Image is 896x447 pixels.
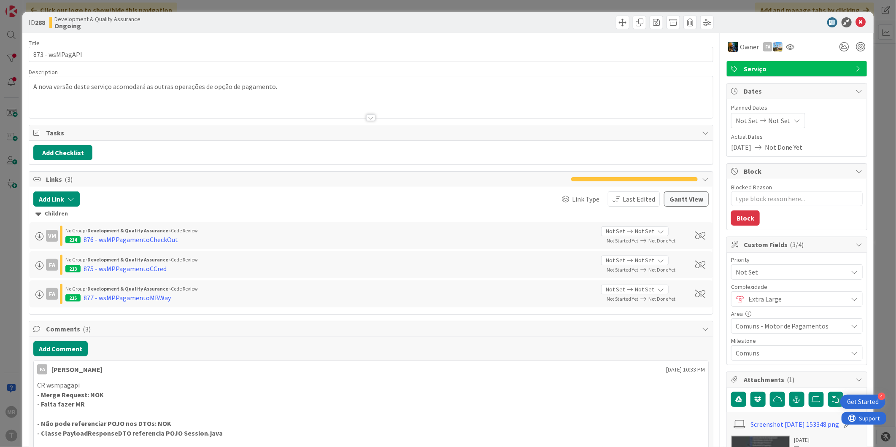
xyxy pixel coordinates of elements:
[744,374,852,385] span: Attachments
[37,400,85,408] strong: - Falta fazer MR
[765,142,803,152] span: Not Done Yet
[171,285,198,292] span: Code Review
[736,116,758,126] span: Not Set
[54,22,140,29] b: Ongoing
[607,267,638,273] span: Not Started Yet
[572,194,599,204] span: Link Type
[33,145,92,160] button: Add Checklist
[648,237,675,244] span: Not Done Yet
[847,398,879,406] div: Get Started
[51,364,103,374] div: [PERSON_NAME]
[33,341,88,356] button: Add Comment
[794,436,835,444] div: [DATE]
[608,191,660,207] button: Last Edited
[37,390,104,399] strong: - Merge Request: NOK
[65,265,81,272] div: 213
[635,285,654,294] span: Not Set
[33,191,80,207] button: Add Link
[748,293,844,305] span: Extra Large
[623,194,655,204] span: Last Edited
[33,82,709,92] p: A nova versão deste serviço acomodará as outras operações de opção de pagamento.
[840,395,885,409] div: Open Get Started checklist, remaining modules: 4
[84,234,178,245] div: 876 - wsMPPagamentoCheckOut
[87,227,171,234] b: Development & Quality Assurance ›
[46,230,58,242] div: VM
[744,166,852,176] span: Block
[65,256,87,263] span: No Group ›
[736,266,844,278] span: Not Set
[35,209,707,218] div: Children
[750,419,839,429] a: Screenshot [DATE] 153348.png
[744,86,852,96] span: Dates
[84,293,171,303] div: 877 - wsMPPagamentoMBWay
[878,393,885,400] div: 4
[731,257,863,263] div: Priority
[768,116,791,126] span: Not Set
[35,18,45,27] b: 288
[171,256,198,263] span: Code Review
[46,128,698,138] span: Tasks
[65,294,81,302] div: 215
[731,311,863,317] div: Area
[606,227,625,236] span: Not Set
[87,285,171,292] b: Development & Quality Assurance ›
[744,240,852,250] span: Custom Fields
[790,240,804,249] span: ( 3/4 )
[37,429,223,437] strong: - Classe PayloadResponseDTO referencia POJO Session.java
[731,284,863,290] div: Complexidade
[736,347,844,359] span: Comuns
[736,320,844,332] span: Comuns - Motor de Pagamentos
[606,285,625,294] span: Not Set
[664,191,709,207] button: Gantt View
[37,364,47,374] div: FA
[763,42,772,51] div: FA
[65,285,87,292] span: No Group ›
[731,142,751,152] span: [DATE]
[37,419,171,428] strong: - Não pode referenciar POJO nos DTOs: NOK
[731,210,760,226] button: Block
[65,236,81,243] div: 214
[65,175,73,183] span: ( 3 )
[731,103,863,112] span: Planned Dates
[744,64,852,74] span: Serviço
[728,42,738,52] img: JC
[29,39,40,47] label: Title
[171,227,198,234] span: Code Review
[731,183,772,191] label: Blocked Reason
[46,174,567,184] span: Links
[29,47,713,62] input: type card name here...
[46,288,58,300] div: FA
[740,42,759,52] span: Owner
[83,325,91,333] span: ( 3 )
[648,296,675,302] span: Not Done Yet
[648,267,675,273] span: Not Done Yet
[607,296,638,302] span: Not Started Yet
[606,256,625,265] span: Not Set
[787,375,795,384] span: ( 1 )
[635,227,654,236] span: Not Set
[54,16,140,22] span: Development & Quality Assurance
[65,227,87,234] span: No Group ›
[773,42,783,51] img: DG
[87,256,171,263] b: Development & Quality Assurance ›
[731,338,863,344] div: Milestone
[666,365,705,374] span: [DATE] 10:33 PM
[18,1,38,11] span: Support
[635,256,654,265] span: Not Set
[46,324,698,334] span: Comments
[731,132,863,141] span: Actual Dates
[29,68,58,76] span: Description
[29,17,45,27] span: ID
[84,264,167,274] div: 875 - wsMPPagamentoCCred
[46,259,58,271] div: FA
[607,237,638,244] span: Not Started Yet
[37,380,705,390] p: CR wsmpagapi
